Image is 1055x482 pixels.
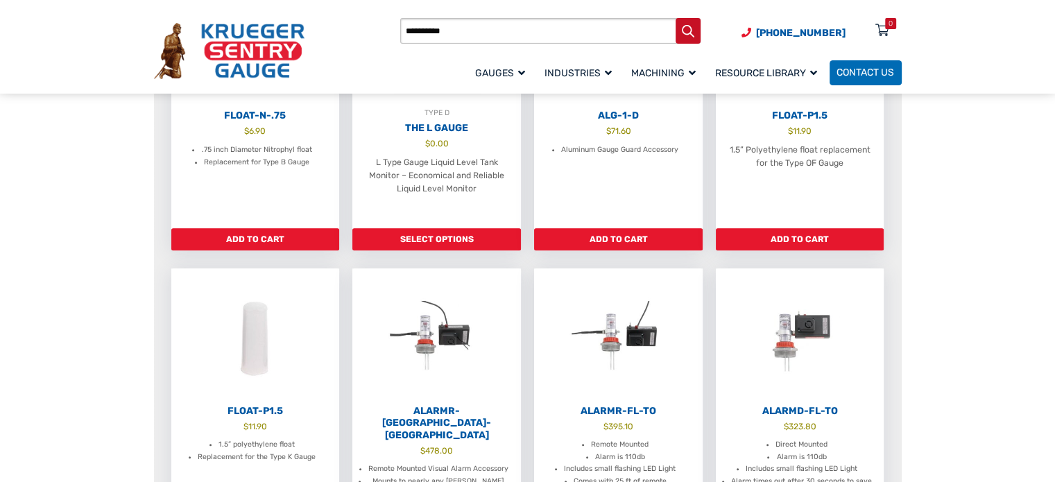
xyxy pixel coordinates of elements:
[352,405,521,442] h2: AlarmR-[GEOGRAPHIC_DATA]-[GEOGRAPHIC_DATA]
[716,268,884,402] img: AlarmD-FL-TO
[784,422,789,431] span: $
[716,110,884,122] h2: Float-P1.5
[631,67,696,79] span: Machining
[603,422,633,431] bdi: 395.10
[775,438,827,450] li: Direct Mounted
[468,58,538,87] a: Gauges
[746,463,857,474] li: Includes small flashing LED Light
[352,107,521,119] div: TYPE D
[708,58,830,87] a: Resource Library
[716,228,884,250] a: Add to cart: “Float-P1.5”
[776,451,826,463] li: Alarm is 110db
[204,156,309,168] li: Replacement for Type B Gauge
[564,463,676,474] li: Includes small flashing LED Light
[218,438,295,450] li: 1.5” polyethylene float
[756,27,846,39] span: [PHONE_NUMBER]
[534,268,703,402] img: AlarmR-FL-TO
[352,228,521,250] a: Add to cart: “The L Gauge”
[538,58,624,87] a: Industries
[198,451,316,463] li: Replacement for the Type K Gauge
[534,110,703,122] h2: ALG-1-D
[171,110,340,122] h2: Float-N-.75
[603,422,608,431] span: $
[352,122,521,135] h2: The L Gauge
[591,438,649,450] li: Remote Mounted
[624,58,708,87] a: Machining
[788,126,812,136] bdi: 11.90
[154,23,305,78] img: Krueger Sentry Gauge
[534,228,703,250] a: Add to cart: “ALG-1-D”
[889,18,893,29] div: 0
[244,126,249,136] span: $
[561,144,678,155] li: Aluminum Gauge Guard Accessory
[352,268,521,402] img: AlarmR-DC-FL
[595,451,645,463] li: Alarm is 110db
[243,422,267,431] bdi: 11.90
[171,405,340,418] h2: Float-P1.5
[171,228,340,250] a: Add to cart: “Float-N-.75”
[475,67,525,79] span: Gauges
[837,67,894,79] span: Contact Us
[420,446,425,456] span: $
[715,67,817,79] span: Resource Library
[201,144,311,155] li: .75 inch Diameter Nitrophyl float
[716,405,884,418] h2: AlarmD-FL-TO
[728,144,872,171] p: 1.5” Polyethylene float replacement for the Type OF Gauge
[365,156,509,196] p: L Type Gauge Liquid Level Tank Monitor – Economical and Reliable Liquid Level Monitor
[606,126,631,136] bdi: 71.60
[741,26,846,40] a: Phone Number (920) 434-8860
[368,463,508,474] li: Remote Mounted Visual Alarm Accessory
[243,422,248,431] span: $
[784,422,816,431] bdi: 323.80
[244,126,266,136] bdi: 6.90
[425,139,449,148] bdi: 0.00
[830,60,902,85] a: Contact Us
[544,67,612,79] span: Industries
[420,446,453,456] bdi: 478.00
[534,405,703,418] h2: AlarmR-FL-TO
[788,126,793,136] span: $
[425,139,430,148] span: $
[171,268,340,402] img: Float-P1.5
[606,126,610,136] span: $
